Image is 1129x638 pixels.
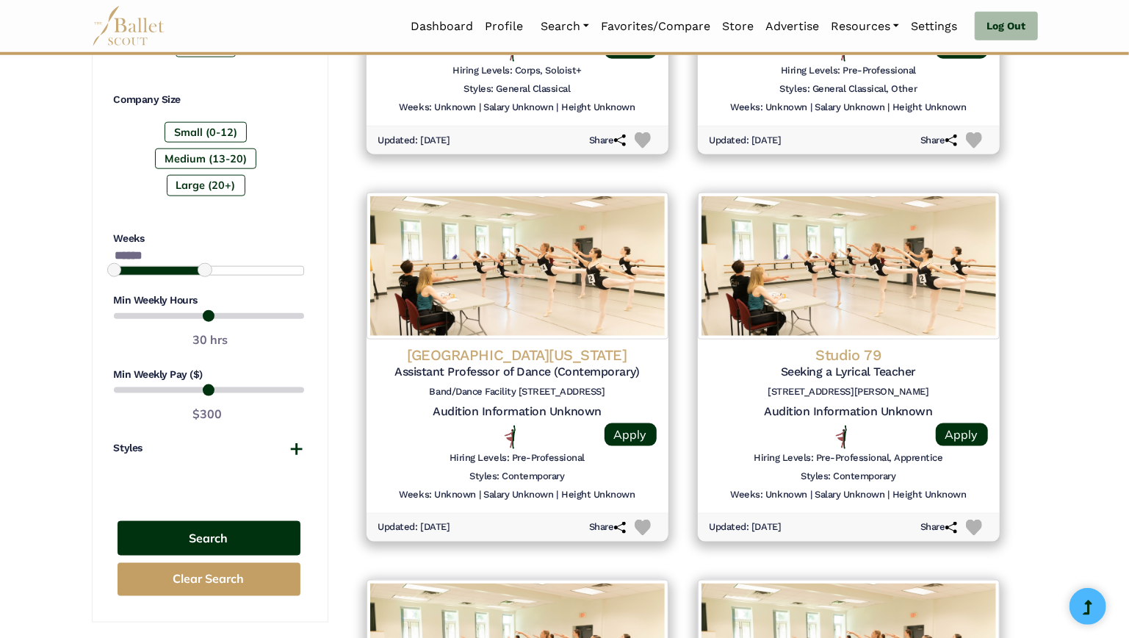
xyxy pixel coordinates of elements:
[118,563,300,596] button: Clear Search
[378,521,450,534] h6: Updated: [DATE]
[731,489,807,501] h6: Weeks: Unknown
[378,365,657,380] h5: Assistant Professor of Dance (Contemporary)
[966,132,983,149] img: Heart
[192,405,222,424] output: $300
[378,345,657,365] h4: [GEOGRAPHIC_DATA][US_STATE]
[463,83,570,96] h6: Styles: General Classical
[400,101,476,114] h6: Weeks: Unknown
[936,423,988,446] a: Apply
[114,93,304,107] h4: Company Size
[367,193,668,340] img: Logo
[483,489,553,501] h6: Salary Unknown
[561,101,635,114] h6: Height Unknown
[589,135,626,147] h6: Share
[754,452,942,465] h6: Hiring Levels: Pre-Professional, Apprentice
[710,521,782,534] h6: Updated: [DATE]
[731,101,807,114] h6: Weeks: Unknown
[801,470,895,483] h6: Styles: Contemporary
[825,11,905,42] a: Resources
[710,365,988,380] h5: Seeking a Lyrical Teacher
[595,11,716,42] a: Favorites/Compare
[716,11,760,42] a: Store
[710,135,782,147] h6: Updated: [DATE]
[561,489,635,501] h6: Height Unknown
[405,11,479,42] a: Dashboard
[635,520,652,537] img: Heart
[760,11,825,42] a: Advertise
[605,423,657,446] a: Apply
[710,386,988,398] h6: [STREET_ADDRESS][PERSON_NAME]
[378,386,657,398] h6: Band/Dance Facility [STREET_ADDRESS]
[469,470,564,483] h6: Styles: Contemporary
[920,135,957,147] h6: Share
[155,148,256,169] label: Medium (13-20)
[810,489,812,501] h6: |
[192,331,228,350] output: 30 hrs
[780,83,917,96] h6: Styles: General Classical, Other
[378,135,450,147] h6: Updated: [DATE]
[892,101,966,114] h6: Height Unknown
[535,11,595,42] a: Search
[892,489,966,501] h6: Height Unknown
[452,65,582,77] h6: Hiring Levels: Corps, Soloist+
[710,404,988,420] h5: Audition Information Unknown
[815,489,884,501] h6: Salary Unknown
[836,426,847,449] img: All
[378,404,657,420] h5: Audition Information Unknown
[888,489,890,501] h6: |
[114,293,304,308] h4: Min Weekly Hours
[635,132,652,149] img: Heart
[479,11,529,42] a: Profile
[781,65,916,77] h6: Hiring Levels: Pre-Professional
[698,193,1000,340] img: Logo
[815,101,884,114] h6: Salary Unknown
[710,345,988,365] h4: Studio 79
[557,489,559,501] h6: |
[114,441,143,456] h4: Styles
[966,520,983,537] img: Heart
[483,101,553,114] h6: Salary Unknown
[589,521,626,534] h6: Share
[479,489,481,501] h6: |
[557,101,559,114] h6: |
[165,122,247,143] label: Small (0-12)
[167,175,245,196] label: Large (20+)
[479,101,481,114] h6: |
[114,232,304,246] h4: Weeks
[888,101,890,114] h6: |
[450,452,585,465] h6: Hiring Levels: Pre-Professional
[400,489,476,501] h6: Weeks: Unknown
[118,521,300,556] button: Search
[810,101,812,114] h6: |
[114,368,304,382] h4: Min Weekly Pay ($)
[114,441,304,456] button: Styles
[505,426,516,449] img: All
[920,521,957,534] h6: Share
[905,11,963,42] a: Settings
[975,12,1037,41] a: Log Out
